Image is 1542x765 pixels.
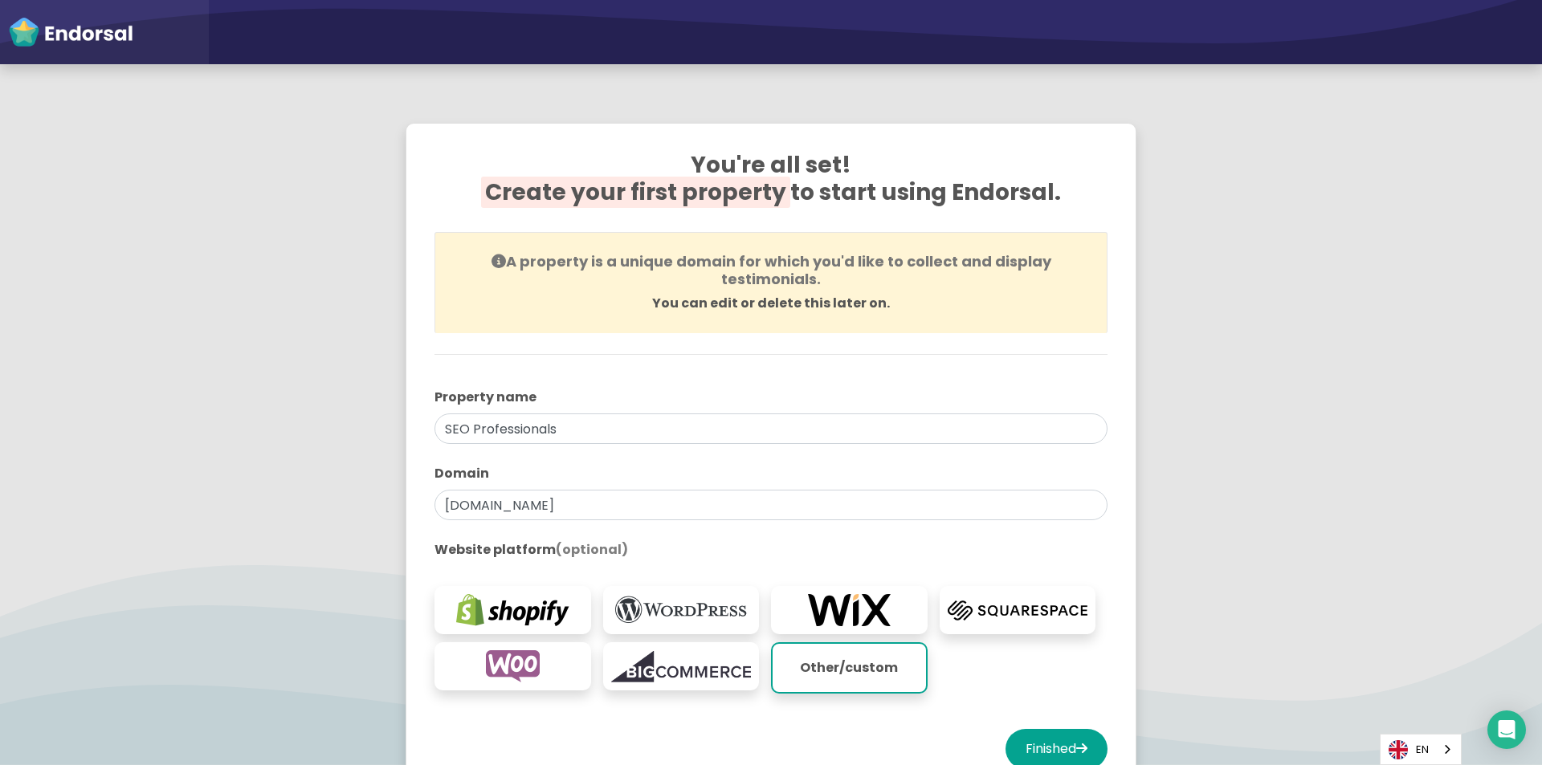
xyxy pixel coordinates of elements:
img: wordpress.org-logo.png [611,594,752,626]
input: eg. My Website [434,413,1108,444]
img: woocommerce.com-logo.png [443,650,583,682]
p: You can edit or delete this later on. [455,294,1087,313]
aside: Language selected: English [1380,734,1462,765]
img: shopify.com-logo.png [443,594,583,626]
img: wix.com-logo.png [779,594,920,626]
h4: A property is a unique domain for which you'd like to collect and display testimonials. [455,253,1087,287]
h2: You're all set! to start using Endorsal. [434,152,1108,226]
input: eg. websitename.com [434,490,1108,520]
label: Website platform [434,540,1108,560]
img: squarespace.com-logo.png [948,594,1088,626]
label: Domain [434,464,1108,483]
img: bigcommerce.com-logo.png [611,650,752,682]
img: endorsal-logo-white@2x.png [8,16,133,48]
div: Language [1380,734,1462,765]
span: Create your first property [481,177,790,208]
span: (optional) [556,540,628,559]
a: EN [1381,734,1461,764]
p: Other/custom [781,652,918,684]
div: Open Intercom Messenger [1487,710,1526,749]
label: Property name [434,388,1108,407]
